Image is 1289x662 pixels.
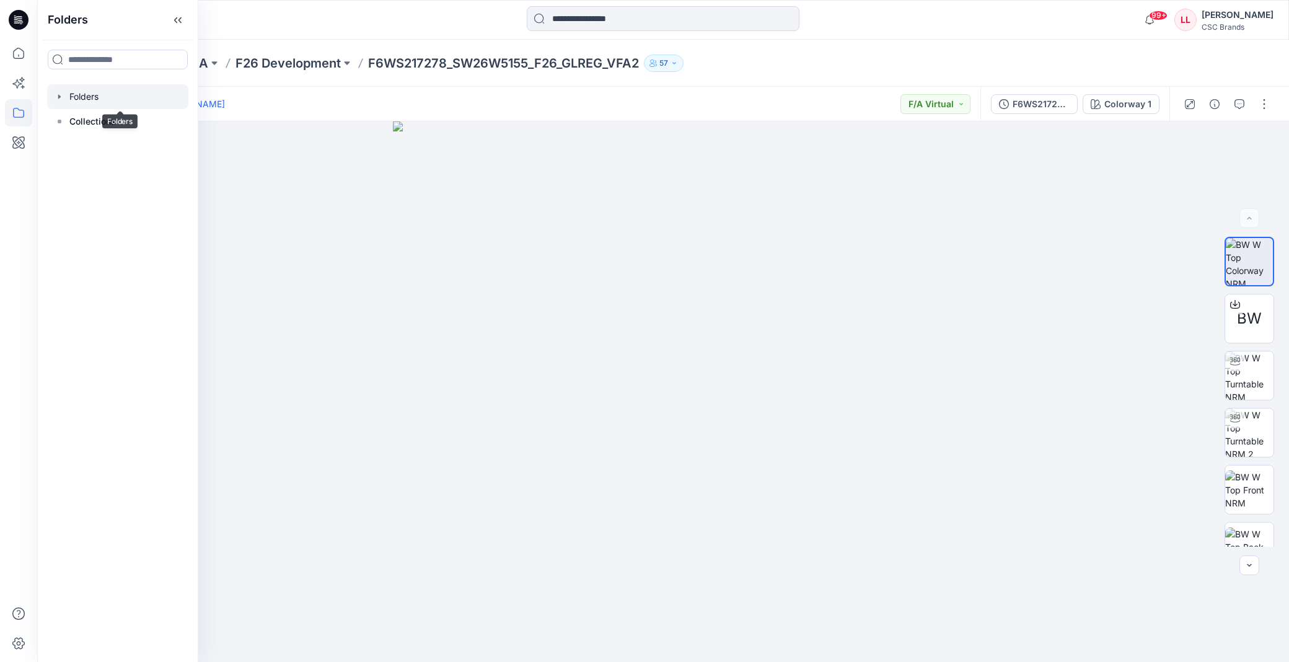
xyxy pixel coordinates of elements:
[1225,408,1274,457] img: BW W Top Turntable NRM 2
[235,55,341,72] a: F26 Development
[1205,94,1225,114] button: Details
[1202,7,1274,22] div: [PERSON_NAME]
[1083,94,1159,114] button: Colorway 1
[991,94,1078,114] button: F6WS217278_SW26W5155_F26_GLREG_VFA2
[1226,238,1273,285] img: BW W Top Colorway NRM
[1013,97,1070,111] div: F6WS217278_SW26W5155_F26_GLREG_VFA2
[1237,307,1262,330] span: BW
[1202,22,1274,32] div: CSC Brands
[1225,470,1274,510] img: BW W Top Front NRM
[659,56,668,70] p: 57
[69,114,116,129] p: Collections
[1149,11,1168,20] span: 99+
[1104,97,1151,111] div: Colorway 1
[1225,527,1274,567] img: BW W Top Back NRM
[1225,351,1274,400] img: BW W Top Turntable NRM
[368,55,639,72] p: F6WS217278_SW26W5155_F26_GLREG_VFA2
[1174,9,1197,31] div: LL
[644,55,684,72] button: 57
